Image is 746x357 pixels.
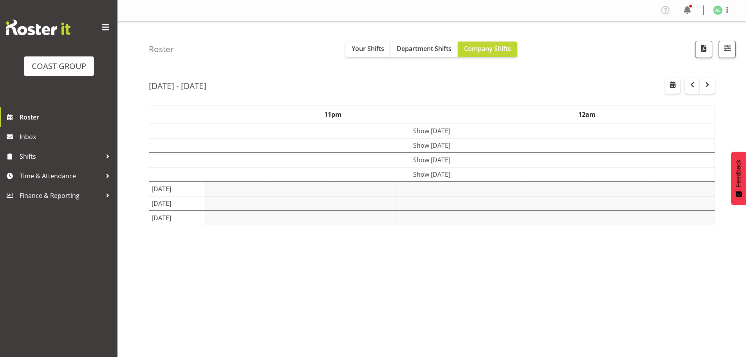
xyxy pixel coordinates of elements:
td: [DATE] [149,181,206,196]
h2: [DATE] - [DATE] [149,81,206,91]
img: annie-lister1125.jpg [713,5,723,15]
td: [DATE] [149,196,206,210]
span: Department Shifts [397,44,452,53]
th: 11pm [206,105,460,123]
button: Filter Shifts [719,41,736,58]
span: Shifts [20,150,102,162]
button: Download a PDF of the roster according to the set date range. [695,41,712,58]
span: Finance & Reporting [20,190,102,201]
button: Select a specific date within the roster. [665,78,680,94]
h4: Roster [149,45,174,54]
span: Your Shifts [352,44,384,53]
th: 12am [460,105,715,123]
span: Roster [20,111,114,123]
div: COAST GROUP [32,60,86,72]
td: Show [DATE] [149,152,715,167]
td: Show [DATE] [149,123,715,138]
button: Department Shifts [390,42,458,57]
span: Company Shifts [464,44,511,53]
button: Feedback - Show survey [731,152,746,205]
img: Rosterit website logo [6,20,70,35]
td: Show [DATE] [149,167,715,181]
td: [DATE] [149,210,206,225]
span: Feedback [735,159,742,187]
button: Company Shifts [458,42,517,57]
button: Your Shifts [345,42,390,57]
span: Inbox [20,131,114,143]
td: Show [DATE] [149,138,715,152]
span: Time & Attendance [20,170,102,182]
